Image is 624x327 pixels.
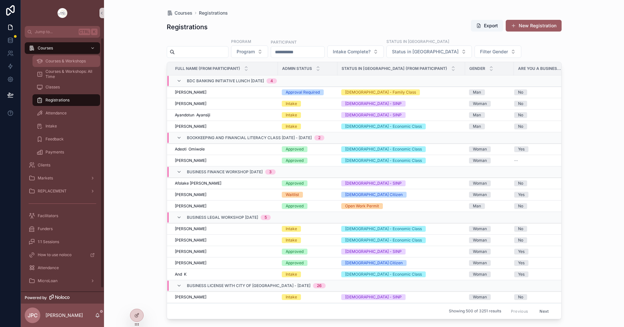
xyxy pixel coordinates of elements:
[345,271,422,277] div: [DEMOGRAPHIC_DATA] - Economic Class
[92,29,97,34] span: K
[28,311,38,319] span: JPC
[175,112,274,118] a: Ayandotun Ayansiji
[341,146,461,152] a: [DEMOGRAPHIC_DATA] - Economic Class
[518,294,523,300] div: No
[25,172,100,184] a: Markets
[175,226,206,231] span: [PERSON_NAME]
[518,249,525,255] div: Yes
[473,146,487,152] div: Woman
[45,59,86,64] span: Courses & Workshops
[175,90,274,95] a: [PERSON_NAME]
[265,215,267,220] div: 5
[38,239,59,244] span: 1:1 Sessions
[469,158,510,163] a: Woman
[473,89,481,95] div: Man
[175,158,274,163] a: [PERSON_NAME]
[341,124,461,129] a: [DEMOGRAPHIC_DATA] - Economic Class
[286,271,297,277] div: Intake
[473,203,481,209] div: Man
[286,124,297,129] div: Intake
[38,278,58,283] span: MicroLoan
[45,85,60,90] span: Classes
[32,120,100,132] a: Intake
[79,29,90,35] span: Ctrl
[514,101,565,107] a: No
[345,158,422,163] div: [DEMOGRAPHIC_DATA] - Economic Class
[518,146,525,152] div: Yes
[282,271,333,277] a: Intake
[187,215,258,220] span: Business Legal Workshop [DATE]
[469,66,485,71] span: Gender
[518,180,523,186] div: No
[514,226,565,232] a: No
[231,38,251,44] label: Program
[282,124,333,129] a: Intake
[514,192,565,198] a: Yes
[187,169,263,175] span: Business Finance Workshop [DATE]
[175,192,206,197] span: [PERSON_NAME]
[469,294,510,300] a: Woman
[286,180,304,186] div: Approved
[25,295,47,300] span: Powered by
[514,203,565,209] a: No
[175,181,274,186] a: Afolake [PERSON_NAME]
[45,98,70,103] span: Registrations
[473,237,487,243] div: Woman
[175,294,274,300] a: [PERSON_NAME]
[175,249,274,254] a: [PERSON_NAME]
[282,192,333,198] a: Waitlist
[514,271,565,277] a: Yes
[345,146,422,152] div: [DEMOGRAPHIC_DATA] - Economic Class
[57,8,68,18] img: App logo
[175,10,192,16] span: Courses
[345,89,416,95] div: [DEMOGRAPHIC_DATA] - Family Class
[286,237,297,243] div: Intake
[535,306,553,316] button: Next
[341,260,461,266] a: [DEMOGRAPHIC_DATA] Citizen
[345,124,422,129] div: [DEMOGRAPHIC_DATA] - Economic Class
[175,260,274,266] a: [PERSON_NAME]
[469,237,510,243] a: Woman
[345,226,422,232] div: [DEMOGRAPHIC_DATA] - Economic Class
[473,192,487,198] div: Woman
[286,158,304,163] div: Approved
[199,10,228,16] a: Registrations
[518,226,523,232] div: No
[518,237,523,243] div: No
[38,176,53,181] span: Markets
[518,89,523,95] div: No
[286,112,297,118] div: Intake
[518,66,561,71] span: Are you a business owner? (from Participant)
[175,101,274,106] a: [PERSON_NAME]
[473,112,481,118] div: Man
[341,112,461,118] a: [DEMOGRAPHIC_DATA] - SINP
[469,260,510,266] a: Woman
[518,124,523,129] div: No
[473,260,487,266] div: Woman
[341,237,461,243] a: [DEMOGRAPHIC_DATA] - Economic Class
[286,89,320,95] div: Approval Required
[175,124,274,129] a: [PERSON_NAME]
[469,203,510,209] a: Man
[38,226,53,231] span: Funders
[469,89,510,95] a: Man
[175,294,206,300] span: [PERSON_NAME]
[45,137,64,142] span: Feedback
[286,294,297,300] div: Intake
[175,90,206,95] span: [PERSON_NAME]
[473,124,481,129] div: Man
[282,101,333,107] a: Intake
[345,294,402,300] div: [DEMOGRAPHIC_DATA] - SINP
[175,260,206,266] span: [PERSON_NAME]
[345,203,379,209] div: Open Work Permit
[386,38,449,44] label: Status in [GEOGRAPHIC_DATA]
[327,46,384,58] button: Select Button
[282,260,333,266] a: Approved
[518,271,525,277] div: Yes
[518,192,525,198] div: Yes
[341,226,461,232] a: [DEMOGRAPHIC_DATA] - Economic Class
[345,101,402,107] div: [DEMOGRAPHIC_DATA] - SINP
[286,101,297,107] div: Intake
[514,146,565,152] a: Yes
[175,181,221,186] span: Afolake [PERSON_NAME]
